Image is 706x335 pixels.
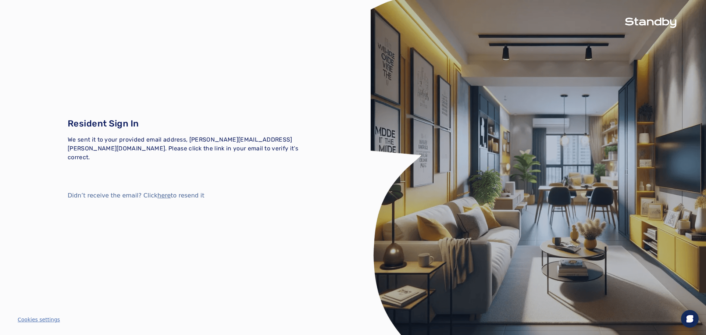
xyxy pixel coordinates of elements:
[68,136,298,161] span: We sent it to your provided email address, [PERSON_NAME][EMAIL_ADDRESS][PERSON_NAME][DOMAIN_NAME]...
[681,310,699,328] div: Open Intercom Messenger
[68,191,303,200] span: Didn’t receive the email? Click to resend it
[68,118,139,129] span: Resident Sign In
[18,316,60,323] button: Cookies settings
[157,191,171,200] button: here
